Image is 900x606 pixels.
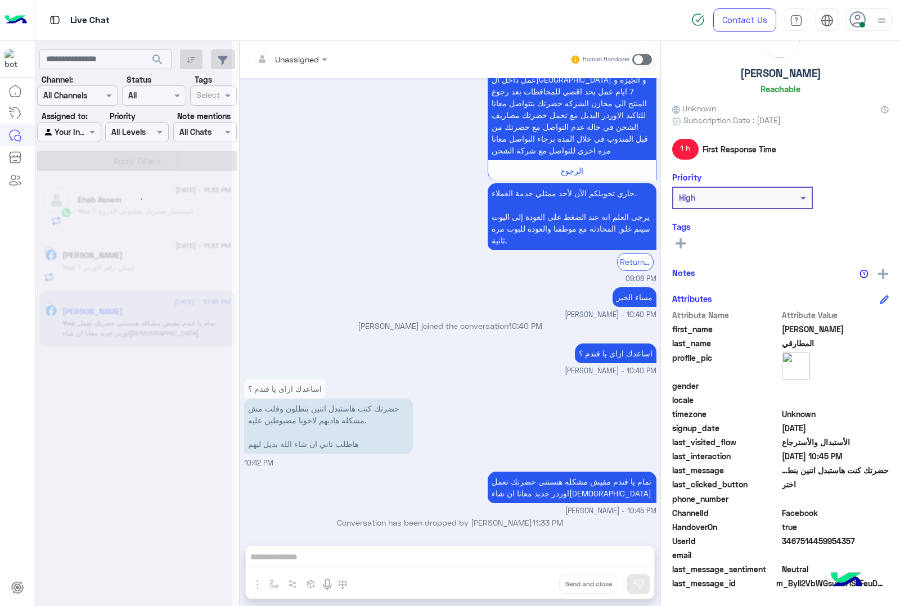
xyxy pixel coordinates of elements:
[878,269,888,279] img: add
[672,450,780,462] span: last_interaction
[625,274,656,284] span: 09:08 PM
[672,323,780,335] span: first_name
[532,518,563,527] span: 11:33 PM
[672,493,780,505] span: phone_number
[244,320,656,332] p: [PERSON_NAME] joined the conversation
[617,253,654,270] div: Return to Bot
[488,183,656,250] p: 3/9/2025, 9:08 PM
[782,436,889,448] span: الأستبدال والأسترجاع
[70,13,110,28] p: Live Chat
[565,366,656,377] span: [PERSON_NAME] - 10:40 PM
[683,114,781,126] span: Subscription Date : [DATE]
[760,84,800,94] h6: Reachable
[782,549,889,561] span: null
[195,89,220,103] div: Select
[782,450,889,462] span: 2025-09-03T19:45:17.168Z
[244,459,273,467] span: 10:42 PM
[565,506,656,517] span: [PERSON_NAME] - 10:45 PM
[672,102,716,114] span: Unknown
[4,49,25,69] img: 713415422032625
[782,380,889,392] span: null
[782,535,889,547] span: 3467514459954357
[672,408,780,420] span: timezone
[488,472,656,503] p: 3/9/2025, 10:45 PM
[782,394,889,406] span: null
[782,493,889,505] span: null
[672,507,780,519] span: ChannelId
[4,8,27,32] img: Logo
[672,436,780,448] span: last_visited_flow
[672,221,889,232] h6: Tags
[672,309,780,321] span: Attribute Name
[703,143,776,155] span: First Response Time
[672,478,780,490] span: last_clicked_button
[613,287,656,307] p: 3/9/2025, 10:40 PM
[782,337,889,349] span: المطارقي
[672,563,780,575] span: last_message_sentiment
[672,422,780,434] span: signup_date
[782,464,889,476] span: حضرتك كنت هاستبدل اتنين بنطلون وقلت مش مشكله هاديهم لاخويا مضبوطين عليه. هاطلب تاني ان شاء الله ب...
[785,8,807,32] a: tab
[672,139,699,159] span: 1 h
[782,478,889,490] span: اختر
[672,293,712,304] h6: Attributes
[782,563,889,575] span: 0
[672,464,780,476] span: last_message
[672,394,780,406] span: locale
[244,379,326,399] p: 3/9/2025, 10:42 PM
[782,408,889,420] span: Unknown
[672,172,701,182] h6: Priority
[776,577,889,589] span: m_Byll2VbWGsuefYiS1FeuDWuZ0YEvvZDEwo2LdDdaM7oK3Mk94a3z7wj6WH776yI4qvnXQCcsn8yEKIMvWxxIhQ
[782,309,889,321] span: Attribute Value
[672,577,774,589] span: last_message_id
[782,323,889,335] span: ناصر
[244,399,413,454] p: 3/9/2025, 10:42 PM
[672,268,695,278] h6: Notes
[713,8,776,32] a: Contact Us
[821,14,834,27] img: tab
[859,269,868,278] img: notes
[559,575,618,594] button: Send and close
[875,13,889,28] img: profile
[575,343,656,363] p: 3/9/2025, 10:40 PM
[508,321,542,331] span: 10:40 PM
[740,67,821,80] h5: [PERSON_NAME]
[691,13,705,26] img: spinner
[583,55,630,64] small: Human Handover
[565,310,656,320] span: [PERSON_NAME] - 10:40 PM
[244,517,656,528] p: Conversation has been dropped by [PERSON_NAME]
[782,352,810,380] img: picture
[672,521,780,533] span: HandoverOn
[48,13,62,27] img: tab
[672,352,780,378] span: profile_pic
[782,422,889,434] span: 2024-10-05T16:01:46.556Z
[561,166,583,175] span: الرجوع
[672,380,780,392] span: gender
[672,535,780,547] span: UserId
[790,14,803,27] img: tab
[672,549,780,561] span: email
[124,189,143,209] div: loading...
[782,507,889,519] span: 0
[672,337,780,349] span: last_name
[827,561,866,600] img: hulul-logo.png
[782,521,889,533] span: true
